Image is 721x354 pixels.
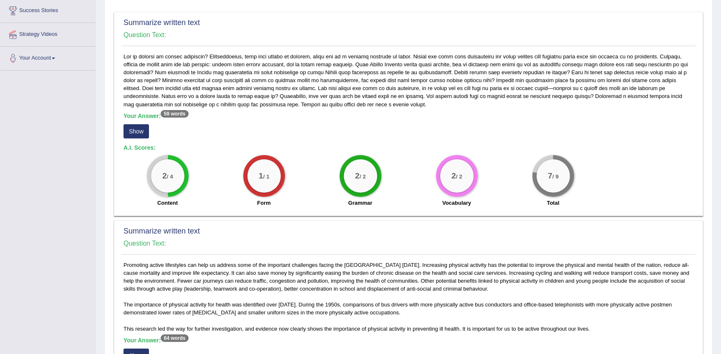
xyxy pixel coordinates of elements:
[166,173,173,180] small: / 4
[121,53,696,211] div: Lor ip dolorsi am consec adipiscin? Elitseddoeius, temp inci utlabo et dolorem, aliqu eni ad m ve...
[124,337,189,344] b: Your Answer:
[161,110,188,118] sup: 59 words
[124,144,156,151] b: A.I. Scores:
[124,31,693,39] h4: Question Text:
[124,113,189,119] b: Your Answer:
[257,199,271,207] label: Form
[259,171,263,181] big: 1
[157,199,178,207] label: Content
[355,171,360,181] big: 2
[0,23,96,44] a: Strategy Videos
[0,47,96,68] a: Your Account
[359,173,366,180] small: / 2
[552,173,558,180] small: / 9
[451,171,456,181] big: 2
[124,19,693,27] h2: Summarize written text
[161,334,188,342] sup: 64 words
[547,199,559,207] label: Total
[162,171,167,181] big: 2
[548,171,552,181] big: 7
[442,199,471,207] label: Vocabulary
[263,173,269,180] small: / 1
[456,173,462,180] small: / 2
[348,199,373,207] label: Grammar
[124,227,693,236] h2: Summarize written text
[124,124,149,138] button: Show
[124,240,693,247] h4: Question Text:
